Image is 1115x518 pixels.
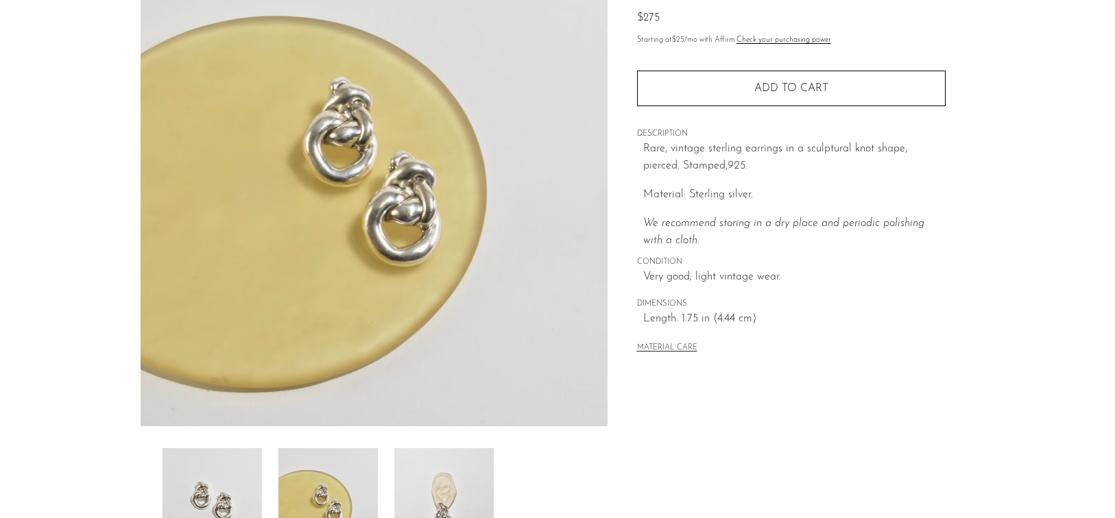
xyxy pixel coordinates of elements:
[728,160,747,171] em: 925.
[643,269,946,286] span: Very good; light vintage wear.
[637,12,660,23] span: $275
[637,298,946,310] span: DIMENSIONS
[637,343,697,354] button: MATERIAL CARE
[637,34,946,47] p: Starting at /mo with Affirm.
[736,36,831,44] a: Check your purchasing power - Learn more about Affirm Financing (opens in modal)
[643,310,946,328] span: Length: 1.75 in (4.44 cm)
[643,186,946,204] p: Material: Sterling silver.
[754,82,828,95] span: Add to cart
[637,71,946,106] button: Add to cart
[637,256,946,269] span: CONDITION
[637,128,946,140] span: DESCRIPTION
[643,218,924,247] i: We recommend storing in a dry place and periodic polishing with a cloth.
[643,140,946,175] p: Rare, vintage sterling earrings in a sculptural knot shape, pierced. Stamped,
[672,36,684,44] span: $25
